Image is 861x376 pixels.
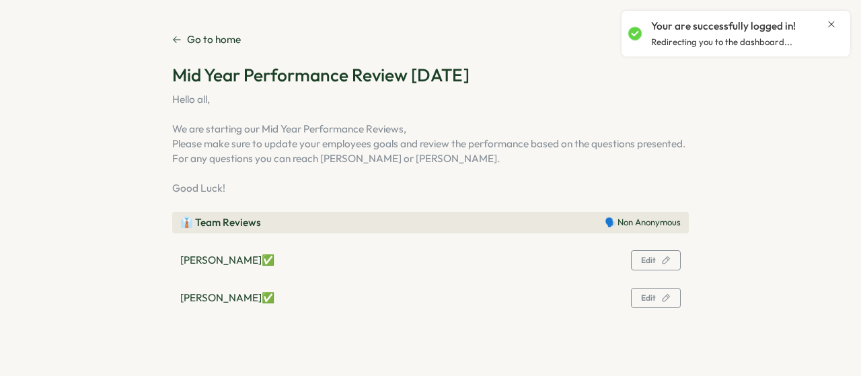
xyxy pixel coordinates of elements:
p: Redirecting you to the dashboard... [651,36,792,48]
button: Close notification [826,19,837,30]
p: Your are successfully logged in! [651,19,796,34]
span: Edit [641,294,656,302]
h2: Mid Year Performance Review [DATE] [172,63,689,87]
p: Go to home [187,32,241,47]
p: [PERSON_NAME] ✅ [180,291,274,305]
span: Edit [641,256,656,264]
a: Go to home [172,32,241,47]
p: 👔 Team Reviews [180,215,261,230]
p: 🗣️ Non Anonymous [605,217,681,229]
p: Hello all, We are starting our Mid Year Performance Reviews, Please make sure to update your empl... [172,92,689,196]
p: [PERSON_NAME] ✅ [180,253,274,268]
button: Edit [631,288,681,308]
button: Edit [631,250,681,270]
